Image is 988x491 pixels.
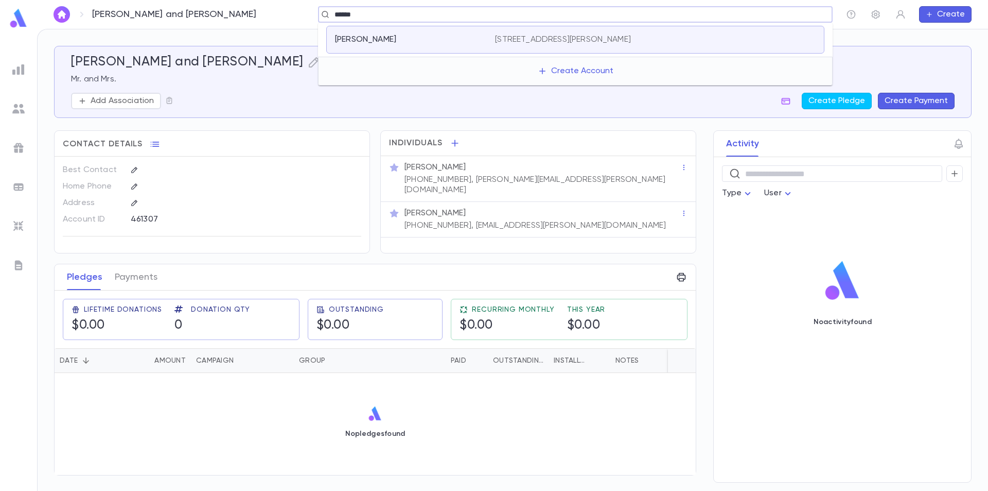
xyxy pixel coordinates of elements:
[60,348,78,373] div: Date
[325,352,342,369] button: Sort
[460,318,493,333] h5: $0.00
[12,220,25,232] img: imports_grey.530a8a0e642e233f2baf0ef88e8c9fcb.svg
[472,306,554,314] span: Recurring Monthly
[567,318,601,333] h5: $0.00
[371,348,471,373] div: Paid
[63,195,122,211] p: Address
[722,189,742,197] span: Type
[451,348,466,373] div: Paid
[191,348,294,373] div: Campaign
[71,55,304,70] h5: [PERSON_NAME] and [PERSON_NAME]
[92,9,257,20] p: [PERSON_NAME] and [PERSON_NAME]
[495,35,631,45] p: [STREET_ADDRESS][PERSON_NAME]
[196,348,234,373] div: Campaign
[389,138,443,148] span: Individuals
[726,131,759,157] button: Activity
[67,264,102,290] button: Pledges
[821,260,863,301] img: logo
[78,352,94,369] button: Sort
[12,259,25,272] img: letters_grey.7941b92b52307dd3b8a917253454ce1c.svg
[367,406,383,421] img: logo
[554,348,589,373] div: Installments
[345,430,405,438] p: No pledges found
[610,348,739,373] div: Notes
[71,74,955,84] p: Mr. and Mrs.
[549,348,610,373] div: Installments
[329,306,384,314] span: Outstanding
[8,8,29,28] img: logo
[12,63,25,76] img: reports_grey.c525e4749d1bce6a11f5fe2a8de1b229.svg
[131,211,310,227] div: 461307
[530,61,622,81] button: Create Account
[404,162,466,173] p: [PERSON_NAME]
[12,103,25,115] img: students_grey.60c7aba0da46da39d6d829b817ac14fc.svg
[115,264,157,290] button: Payments
[316,318,350,333] h5: $0.00
[12,181,25,193] img: batches_grey.339ca447c9d9533ef1741baa751efc33.svg
[154,348,186,373] div: Amount
[477,352,493,369] button: Sort
[404,208,466,218] p: [PERSON_NAME]
[493,348,543,373] div: Outstanding
[471,348,549,373] div: Outstanding
[567,306,606,314] span: This Year
[404,221,666,231] p: [PHONE_NUMBER], [EMAIL_ADDRESS][PERSON_NAME][DOMAIN_NAME]
[234,352,250,369] button: Sort
[299,348,325,373] div: Group
[56,10,68,19] img: home_white.a664292cf8c1dea59945f0da9f25487c.svg
[55,348,124,373] div: Date
[335,35,396,45] p: [PERSON_NAME]
[878,93,955,109] button: Create Payment
[191,306,250,314] span: Donation Qty
[615,348,639,373] div: Notes
[91,96,154,106] p: Add Association
[71,93,161,109] button: Add Association
[72,318,105,333] h5: $0.00
[764,189,782,197] span: User
[63,139,143,149] span: Contact Details
[63,178,122,195] p: Home Phone
[434,352,451,369] button: Sort
[919,6,972,23] button: Create
[84,306,162,314] span: Lifetime Donations
[814,318,872,326] p: No activity found
[63,211,122,228] p: Account ID
[722,183,754,204] div: Type
[764,183,794,204] div: User
[12,142,25,154] img: campaigns_grey.99e729a5f7ee94e3726e6486bddda8f1.svg
[174,318,183,333] h5: 0
[124,348,191,373] div: Amount
[589,352,605,369] button: Sort
[802,93,872,109] button: Create Pledge
[63,162,122,178] p: Best Contact
[294,348,371,373] div: Group
[404,175,680,195] p: [PHONE_NUMBER], [PERSON_NAME][EMAIL_ADDRESS][PERSON_NAME][DOMAIN_NAME]
[138,352,154,369] button: Sort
